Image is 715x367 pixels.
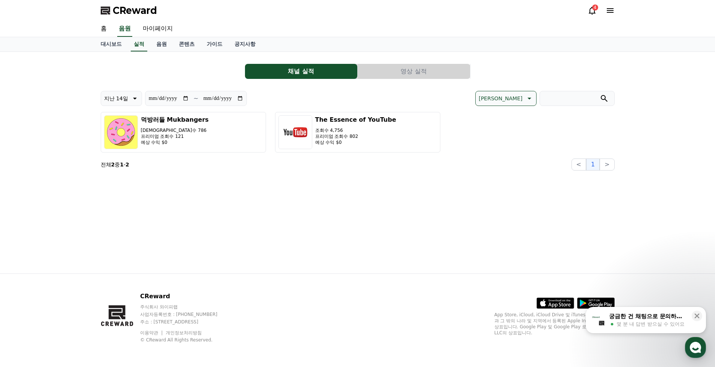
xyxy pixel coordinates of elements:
a: 마이페이지 [137,21,179,37]
p: [DEMOGRAPHIC_DATA]수 786 [141,127,209,133]
a: CReward [101,5,157,17]
p: [PERSON_NAME] [479,93,522,104]
a: 설정 [97,238,144,257]
strong: 2 [125,162,129,168]
a: 음원 [150,37,173,51]
img: The Essence of YouTube [278,115,312,149]
p: 조회수 4,756 [315,127,396,133]
p: © CReward All Rights Reserved. [140,337,232,343]
p: 주식회사 와이피랩 [140,304,232,310]
p: 프리미엄 조회수 121 [141,133,209,139]
img: 먹방러들 Mukbangers [104,115,138,149]
button: [PERSON_NAME] [475,91,536,106]
a: 4 [588,6,597,15]
a: 음원 [117,21,132,37]
button: 먹방러들 Mukbangers [DEMOGRAPHIC_DATA]수 786 프리미엄 조회수 121 예상 수익 $0 [101,112,266,153]
a: 대화 [50,238,97,257]
a: 실적 [131,37,147,51]
a: 가이드 [201,37,228,51]
a: 홈 [2,238,50,257]
a: 콘텐츠 [173,37,201,51]
p: 예상 수익 $0 [315,139,396,145]
div: 4 [592,5,598,11]
h3: The Essence of YouTube [315,115,396,124]
p: CReward [140,292,232,301]
p: 프리미엄 조회수 802 [315,133,396,139]
span: 설정 [116,249,125,255]
a: 이용약관 [140,330,164,335]
button: 지난 14일 [101,91,142,106]
span: CReward [113,5,157,17]
a: 홈 [95,21,113,37]
button: 채널 실적 [245,64,357,79]
button: 영상 실적 [358,64,470,79]
button: > [600,159,614,171]
span: 홈 [24,249,28,255]
button: 1 [586,159,600,171]
p: 주소 : [STREET_ADDRESS] [140,319,232,325]
strong: 2 [111,162,115,168]
p: 사업자등록번호 : [PHONE_NUMBER] [140,311,232,317]
h3: 먹방러들 Mukbangers [141,115,209,124]
strong: 1 [120,162,124,168]
button: The Essence of YouTube 조회수 4,756 프리미엄 조회수 802 예상 수익 $0 [275,112,440,153]
a: 대시보드 [95,37,128,51]
p: 지난 14일 [104,93,128,104]
a: 채널 실적 [245,64,358,79]
span: 대화 [69,250,78,256]
button: < [571,159,586,171]
a: 개인정보처리방침 [166,330,202,335]
a: 공지사항 [228,37,262,51]
p: ~ [193,94,198,103]
p: App Store, iCloud, iCloud Drive 및 iTunes Store는 미국과 그 밖의 나라 및 지역에서 등록된 Apple Inc.의 서비스 상표입니다. Goo... [494,312,615,336]
p: 예상 수익 $0 [141,139,209,145]
p: 전체 중 - [101,161,129,168]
